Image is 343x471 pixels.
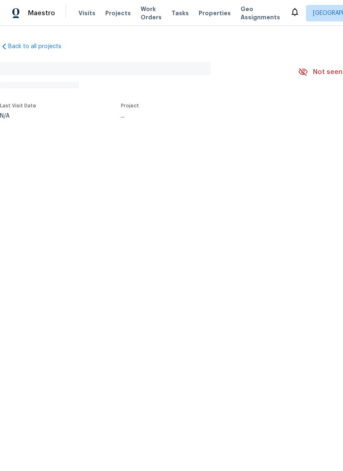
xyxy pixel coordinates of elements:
[28,9,55,17] span: Maestro
[121,103,139,108] span: Project
[79,9,95,17] span: Visits
[199,9,231,17] span: Properties
[171,10,189,16] span: Tasks
[121,113,279,119] div: ...
[105,9,131,17] span: Projects
[141,5,162,21] span: Work Orders
[241,5,280,21] span: Geo Assignments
